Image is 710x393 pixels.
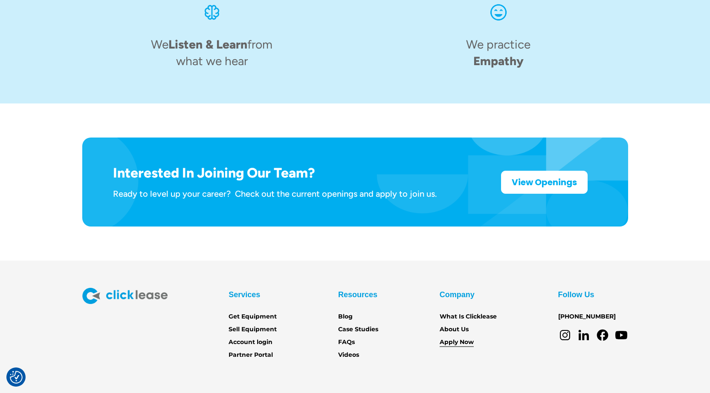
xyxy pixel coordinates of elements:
span: Empathy [473,54,524,68]
a: Sell Equipment [229,325,277,334]
img: Revisit consent button [10,371,23,384]
a: FAQs [338,338,355,347]
div: Resources [338,288,377,301]
strong: View Openings [512,176,577,188]
h4: We from what we hear [148,36,275,69]
div: Ready to level up your career? Check out the current openings and apply to join us. [113,188,437,199]
a: [PHONE_NUMBER] [558,312,616,321]
a: Blog [338,312,353,321]
a: View Openings [501,171,588,194]
span: Listen & Learn [168,37,247,52]
a: About Us [440,325,469,334]
a: Case Studies [338,325,378,334]
a: Get Equipment [229,312,277,321]
div: Company [440,288,475,301]
a: Partner Portal [229,350,273,360]
img: Clicklease logo [82,288,168,304]
div: Follow Us [558,288,594,301]
h1: Interested In Joining Our Team? [113,165,437,181]
a: What Is Clicklease [440,312,497,321]
img: An icon of a brain [202,2,222,23]
div: Services [229,288,260,301]
img: Smiling face icon [488,2,509,23]
button: Consent Preferences [10,371,23,384]
a: Videos [338,350,359,360]
a: Apply Now [440,338,474,347]
a: Account login [229,338,272,347]
h4: We practice [466,36,530,69]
